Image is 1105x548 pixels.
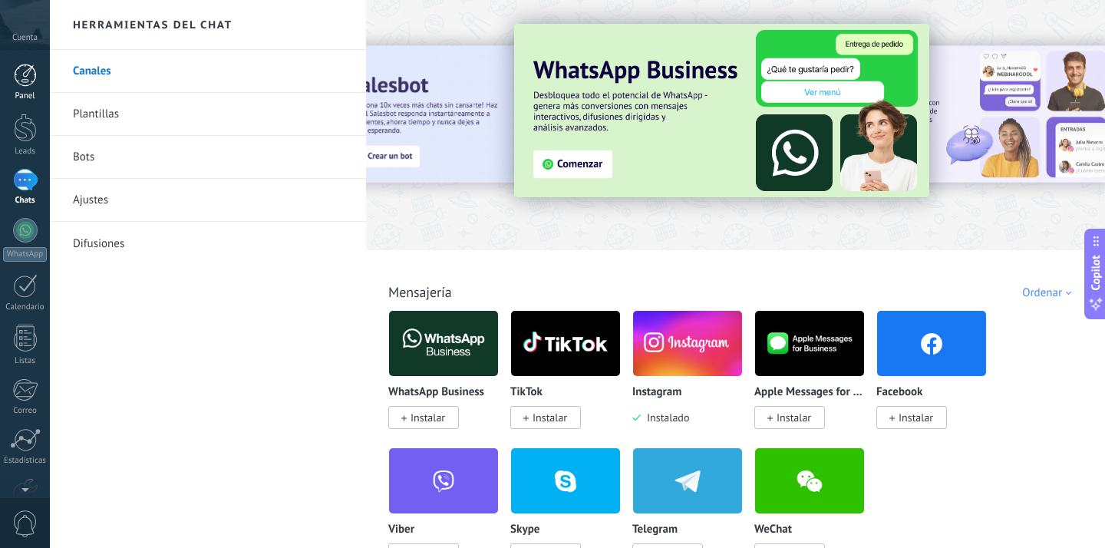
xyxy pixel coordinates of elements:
div: Estadísticas [3,456,48,466]
span: Copilot [1088,256,1103,291]
span: Cuenta [12,33,38,43]
p: Telegram [632,523,678,536]
div: Ordenar [1022,286,1077,300]
img: Slide 3 [514,24,929,197]
a: Difusiones [50,222,366,265]
div: WhatsApp [3,247,47,262]
p: Apple Messages for Business [754,386,865,399]
span: Instalado [641,411,689,424]
h2: Herramientas del chat [73,18,233,31]
span: Instalar [533,411,567,424]
div: Instagram [632,310,754,447]
img: facebook.png [877,306,986,381]
p: WeChat [754,523,792,536]
img: viber.png [389,444,498,518]
a: Canales [50,50,366,93]
div: Calendario [3,302,48,312]
img: logo_main.png [511,306,620,381]
img: instagram.png [633,306,742,381]
div: Facebook [876,310,998,447]
p: Skype [510,523,539,536]
span: Instalar [899,411,933,424]
img: logo_main.png [755,306,864,381]
div: Chats [3,196,48,206]
p: TikTok [510,386,543,399]
div: Panel [3,91,48,101]
a: Ajustes [50,179,366,222]
img: skype.png [511,444,620,518]
a: Plantillas [50,93,366,136]
p: Viber [388,523,414,536]
img: Slide 2 [333,46,660,183]
div: TikTok [510,310,632,447]
a: Bots [50,136,366,179]
div: Listas [3,356,48,366]
div: WhatsApp Business [388,310,510,447]
p: Instagram [632,386,681,399]
img: telegram.png [633,444,742,518]
span: Instalar [777,411,811,424]
div: Apple Messages for Business [754,310,876,447]
div: Leads [3,147,48,157]
p: Facebook [876,386,922,399]
img: logo_main.png [389,306,498,381]
div: Correo [3,406,48,416]
span: Instalar [411,411,445,424]
p: WhatsApp Business [388,386,484,399]
img: wechat.png [755,444,864,518]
